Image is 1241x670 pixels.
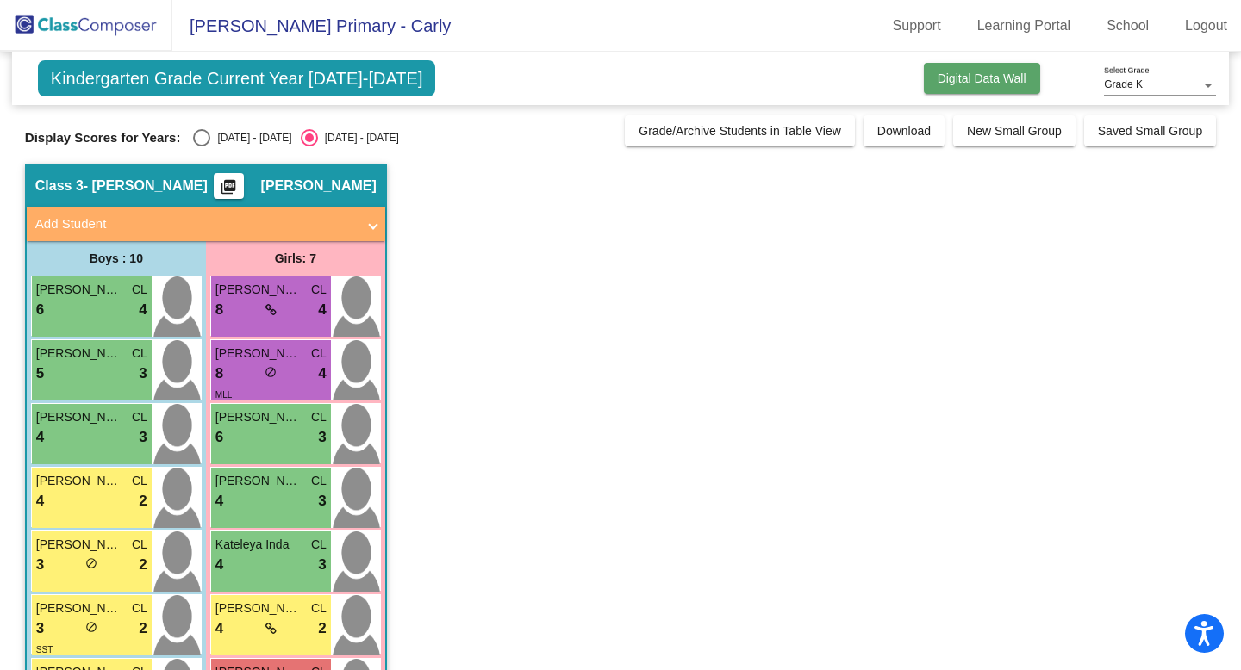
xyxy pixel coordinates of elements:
span: do_not_disturb_alt [265,366,277,378]
span: [PERSON_NAME] [PERSON_NAME] [36,344,122,363]
span: 2 [139,617,147,640]
a: Support [879,12,955,40]
span: CL [311,472,327,490]
a: Logout [1171,12,1241,40]
span: CL [132,344,147,363]
span: [PERSON_NAME] [215,344,302,363]
div: Boys : 10 [27,241,206,276]
span: CL [311,408,327,426]
span: [PERSON_NAME] [36,599,122,617]
a: School [1093,12,1163,40]
mat-panel-title: Add Student [35,214,356,234]
div: [DATE] - [DATE] [318,130,399,146]
span: Class 3 [35,177,84,195]
span: 6 [215,426,223,449]
mat-icon: picture_as_pdf [218,178,239,202]
span: 3 [36,617,44,640]
span: CL [311,536,327,554]
span: CL [132,536,147,554]
span: [PERSON_NAME] [36,536,122,554]
span: Grade K [1104,78,1143,90]
span: - [PERSON_NAME] [84,177,208,195]
span: Download [877,124,931,138]
span: Saved Small Group [1098,124,1202,138]
div: Girls: 7 [206,241,385,276]
mat-radio-group: Select an option [193,129,398,146]
span: [PERSON_NAME] [36,281,122,299]
span: Display Scores for Years: [25,130,181,146]
span: 5 [36,363,44,385]
span: 3 [36,554,44,576]
span: Kindergarten Grade Current Year [DATE]-[DATE] [38,60,436,96]
span: CL [132,408,147,426]
button: Print Students Details [214,173,244,199]
span: Grade/Archive Students in Table View [639,124,841,138]
span: 8 [215,363,223,385]
span: 8 [215,299,223,321]
span: 2 [139,554,147,576]
span: CL [311,599,327,617]
span: 4 [36,426,44,449]
span: 4 [318,299,326,321]
span: 4 [215,617,223,640]
span: Kateleya Inda [215,536,302,554]
span: do_not_disturb_alt [85,557,97,569]
span: 4 [36,490,44,512]
span: 3 [139,426,147,449]
span: 4 [215,554,223,576]
span: 3 [318,426,326,449]
span: 3 [318,554,326,576]
button: Grade/Archive Students in Table View [625,115,855,146]
span: SST [36,645,53,654]
span: MLL [215,390,232,400]
span: [PERSON_NAME] Primary - Carly [172,12,451,40]
button: New Small Group [953,115,1076,146]
span: CL [132,281,147,299]
span: [PERSON_NAME] [215,281,302,299]
div: [DATE] - [DATE] [210,130,291,146]
span: 4 [318,363,326,385]
span: do_not_disturb_alt [85,621,97,633]
span: [PERSON_NAME] [261,177,377,195]
span: 4 [139,299,147,321]
button: Download [864,115,945,146]
span: 6 [36,299,44,321]
span: New Small Group [967,124,1062,138]
span: Digital Data Wall [938,71,1026,85]
span: [PERSON_NAME] [36,472,122,490]
mat-expansion-panel-header: Add Student [27,207,385,241]
span: [PERSON_NAME] [215,472,302,490]
span: 3 [318,490,326,512]
span: 2 [139,490,147,512]
a: Learning Portal [963,12,1085,40]
span: [PERSON_NAME] [215,599,302,617]
button: Saved Small Group [1084,115,1216,146]
span: 3 [139,363,147,385]
span: CL [311,281,327,299]
span: [PERSON_NAME] [215,408,302,426]
span: 2 [318,617,326,640]
span: 4 [215,490,223,512]
span: CL [311,344,327,363]
button: Digital Data Wall [924,63,1040,94]
span: CL [132,472,147,490]
span: [PERSON_NAME] [36,408,122,426]
span: CL [132,599,147,617]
